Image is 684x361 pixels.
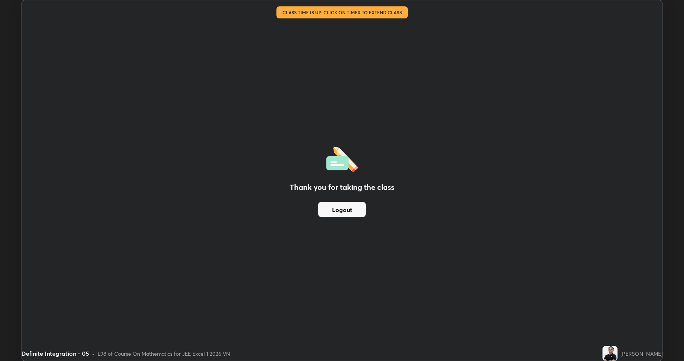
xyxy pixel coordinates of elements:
[92,350,95,358] div: •
[621,350,663,358] div: [PERSON_NAME]
[290,182,394,193] h2: Thank you for taking the class
[318,202,366,217] button: Logout
[98,350,230,358] div: L98 of Course On Mathematics for JEE Excel 1 2026 VN
[21,349,89,358] div: Definite Integration - 05
[326,144,358,173] img: offlineFeedback.1438e8b3.svg
[602,346,618,361] img: f8aae543885a491b8a905e74841c74d5.jpg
